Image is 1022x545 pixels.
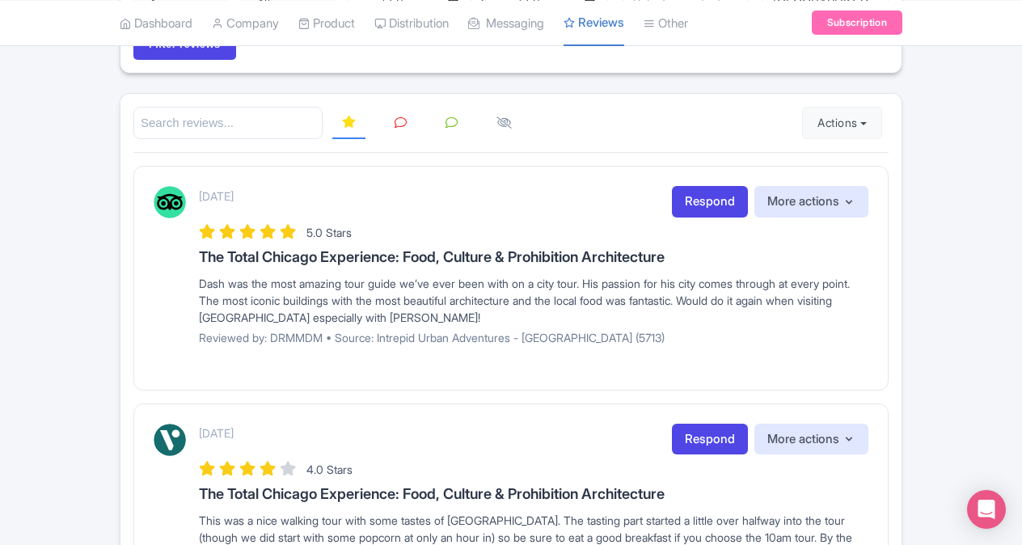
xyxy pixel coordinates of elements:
[199,329,868,346] p: Reviewed by: DRMMDM • Source: Intrepid Urban Adventures - [GEOGRAPHIC_DATA] (5713)
[754,186,868,218] button: More actions
[154,186,186,218] img: Tripadvisor Logo
[672,424,748,455] a: Respond
[468,1,544,45] a: Messaging
[120,1,192,45] a: Dashboard
[133,107,323,140] input: Search reviews...
[672,186,748,218] a: Respond
[154,424,186,456] img: Viator Logo
[306,463,353,476] span: 4.0 Stars
[306,226,352,239] span: 5.0 Stars
[754,424,868,455] button: More actions
[298,1,355,45] a: Product
[199,249,868,265] h3: The Total Chicago Experience: Food, Culture & Prohibition Architecture
[212,1,279,45] a: Company
[802,107,882,139] button: Actions
[374,1,449,45] a: Distribution
[199,425,234,441] p: [DATE]
[199,188,234,205] p: [DATE]
[199,486,868,502] h3: The Total Chicago Experience: Food, Culture & Prohibition Architecture
[644,1,688,45] a: Other
[199,275,868,326] div: Dash was the most amazing tour guide we’ve ever been with on a city tour. His passion for his cit...
[812,11,902,35] a: Subscription
[967,490,1006,529] div: Open Intercom Messenger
